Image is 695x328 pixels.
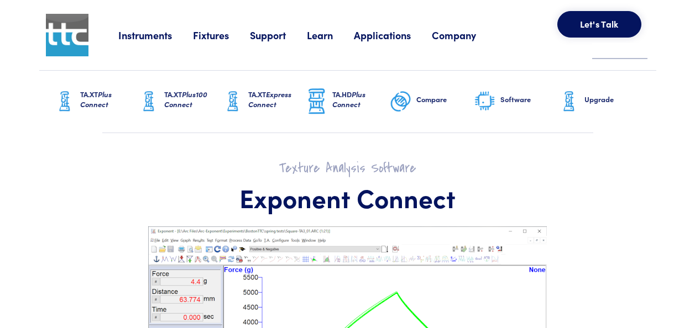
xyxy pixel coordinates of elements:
img: ttc_logo_1x1_v1.0.png [46,14,88,56]
h1: Exponent Connect [66,182,630,214]
a: Software [474,71,558,133]
a: TA.HDPlus Connect [306,71,390,133]
img: ta-xt-graphic.png [138,88,160,115]
h6: TA.XT [248,89,306,109]
h6: Upgrade [584,94,642,104]
a: TA.XTPlus Connect [54,71,138,133]
img: software-graphic.png [474,90,496,113]
h6: TA.XT [80,89,138,109]
img: ta-xt-graphic.png [558,88,580,115]
h6: Software [500,94,558,104]
span: Express Connect [248,89,291,109]
img: ta-xt-graphic.png [54,88,76,115]
img: ta-hd-graphic.png [306,87,328,116]
a: TA.XTPlus100 Connect [138,71,222,133]
a: Fixtures [193,28,250,42]
span: Plus100 Connect [164,89,207,109]
a: Company [432,28,497,42]
span: Plus Connect [80,89,112,109]
h6: Compare [416,94,474,104]
h2: Texture Analysis Software [66,160,630,177]
span: Plus Connect [332,89,365,109]
h6: TA.HD [332,89,390,109]
a: Upgrade [558,71,642,133]
a: Instruments [118,28,193,42]
h6: TA.XT [164,89,222,109]
a: TA.XTExpress Connect [222,71,306,133]
a: Compare [390,71,474,133]
a: Learn [307,28,354,42]
button: Let's Talk [557,11,641,38]
img: compare-graphic.png [390,88,412,115]
a: Support [250,28,307,42]
a: Applications [354,28,432,42]
img: ta-xt-graphic.png [222,88,244,115]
